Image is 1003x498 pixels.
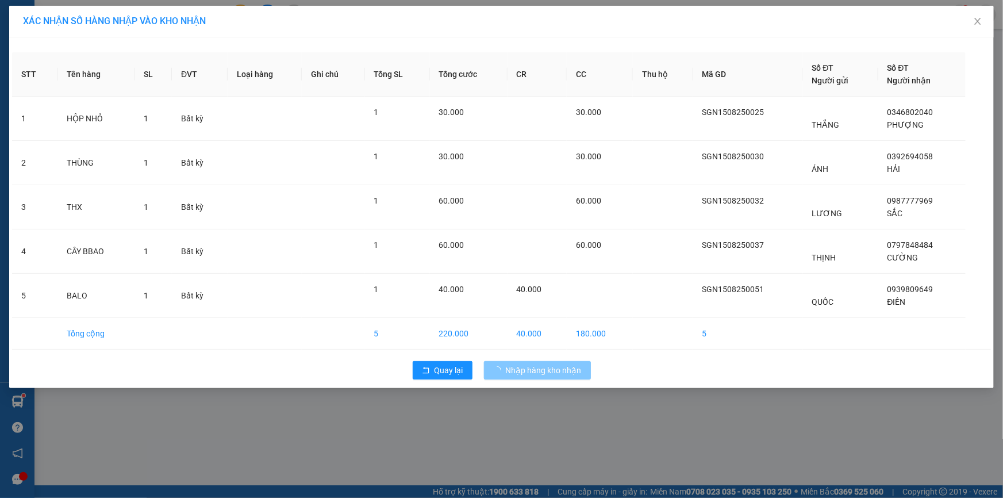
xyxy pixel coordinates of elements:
[75,10,102,22] span: Nhận:
[887,164,901,174] span: HẢI
[374,240,379,250] span: 1
[633,52,693,97] th: Thu hộ
[693,318,803,350] td: 5
[812,164,829,174] span: ÁNH
[430,318,508,350] td: 220.000
[812,253,836,262] span: THỊNH
[365,52,430,97] th: Tổng SL
[962,6,994,38] button: Close
[430,52,508,97] th: Tổng cước
[172,274,228,318] td: Bất kỳ
[374,196,379,205] span: 1
[144,291,148,300] span: 1
[9,72,68,86] div: 30.000
[812,297,834,307] span: QUỐC
[12,274,57,318] td: 5
[413,361,472,380] button: rollbackQuay lại
[144,202,148,212] span: 1
[517,285,542,294] span: 40.000
[439,240,464,250] span: 60.000
[887,152,933,161] span: 0392694058
[57,141,134,185] td: THÙNG
[57,185,134,229] td: THX
[12,52,57,97] th: STT
[508,318,567,350] td: 40.000
[887,253,919,262] span: CƯỜNG
[576,240,601,250] span: 60.000
[9,74,26,86] span: CR :
[422,366,430,376] span: rollback
[12,229,57,274] td: 4
[702,240,764,250] span: SGN1508250037
[439,285,464,294] span: 40.000
[812,120,840,129] span: THẮNG
[75,10,191,36] div: [GEOGRAPHIC_DATA]
[365,318,430,350] td: 5
[887,297,906,307] span: ĐIỀN
[144,247,148,256] span: 1
[57,229,134,274] td: CÂY BBAO
[484,361,591,380] button: Nhập hàng kho nhận
[693,52,803,97] th: Mã GD
[887,196,933,205] span: 0987777969
[493,366,506,374] span: loading
[172,185,228,229] td: Bất kỳ
[10,11,28,23] span: Gửi:
[887,63,909,72] span: Số ĐT
[439,196,464,205] span: 60.000
[508,52,567,97] th: CR
[439,152,464,161] span: 30.000
[887,240,933,250] span: 0797848484
[23,16,206,26] span: XÁC NHẬN SỐ HÀNG NHẬP VÀO KHO NHẬN
[134,52,172,97] th: SL
[172,141,228,185] td: Bất kỳ
[576,196,601,205] span: 60.000
[302,52,364,97] th: Ghi chú
[567,52,633,97] th: CC
[144,114,148,123] span: 1
[702,152,764,161] span: SGN1508250030
[973,17,982,26] span: close
[10,10,67,37] div: Cầu Ngang
[567,318,633,350] td: 180.000
[812,63,834,72] span: Số ĐT
[374,108,379,117] span: 1
[576,152,601,161] span: 30.000
[439,108,464,117] span: 30.000
[702,196,764,205] span: SGN1508250032
[12,141,57,185] td: 2
[576,108,601,117] span: 30.000
[435,364,463,377] span: Quay lại
[702,108,764,117] span: SGN1508250025
[702,285,764,294] span: SGN1508250051
[12,185,57,229] td: 3
[812,76,849,85] span: Người gửi
[887,120,924,129] span: PHƯỢNG
[887,285,933,294] span: 0939809649
[172,97,228,141] td: Bất kỳ
[172,229,228,274] td: Bất kỳ
[887,108,933,117] span: 0346802040
[887,209,903,218] span: SẮC
[12,97,57,141] td: 1
[374,285,379,294] span: 1
[57,318,134,350] td: Tổng cộng
[172,52,228,97] th: ĐVT
[506,364,582,377] span: Nhập hàng kho nhận
[144,158,148,167] span: 1
[812,209,843,218] span: LƯƠNG
[887,76,931,85] span: Người nhận
[75,36,191,49] div: THÔNG
[228,52,302,97] th: Loại hàng
[374,152,379,161] span: 1
[57,97,134,141] td: HỘP NHỎ
[75,49,191,66] div: 0908486607
[57,274,134,318] td: BALO
[57,52,134,97] th: Tên hàng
